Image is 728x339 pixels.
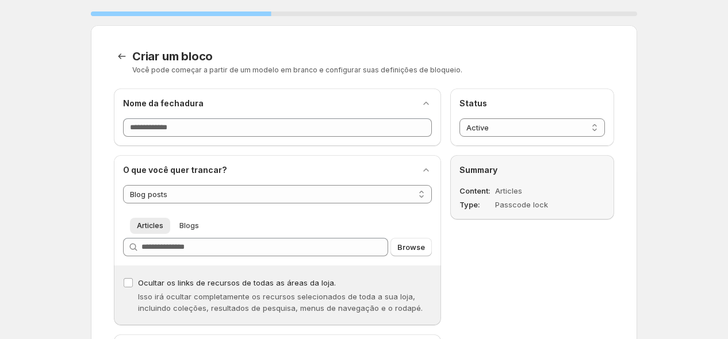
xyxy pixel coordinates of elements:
dd: Passcode lock [495,199,575,210]
h2: O que você quer trancar? [123,164,227,176]
h2: Summary [459,164,605,176]
span: Blogs [179,221,199,230]
span: Articles [137,221,163,230]
h2: Nome da fechadura [123,98,204,109]
dt: Content: [459,185,493,197]
span: Isso irá ocultar completamente os recursos selecionados de toda a sua loja, incluindo coleções, r... [138,292,423,313]
dd: Articles [495,185,575,197]
span: Ocultar os links de recursos de todas as áreas da loja. [138,278,336,287]
button: Browse [390,238,432,256]
span: Criar um bloco [132,49,213,63]
span: Browse [397,241,425,253]
p: Você pode começar a partir de um modelo em branco e configurar suas definições de bloqueio. [132,66,614,75]
dt: Type: [459,199,493,210]
button: Back to templates [114,48,130,64]
h2: Status [459,98,605,109]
